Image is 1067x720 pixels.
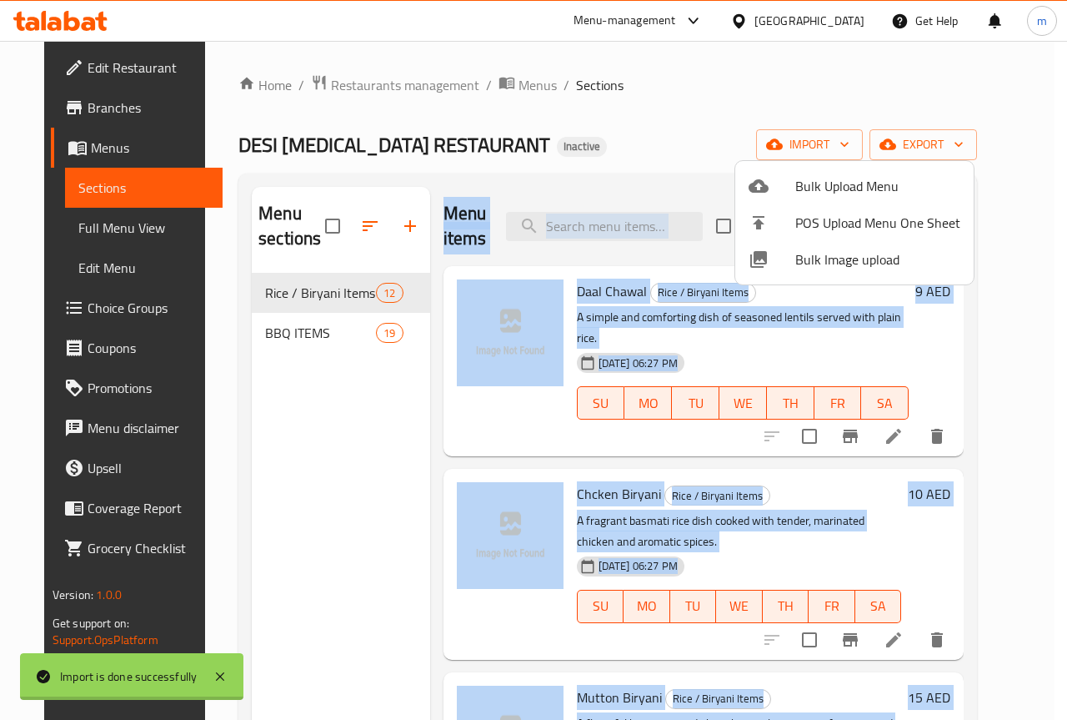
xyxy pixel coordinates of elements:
[60,667,197,686] div: Import is done successfully
[795,176,960,196] span: Bulk Upload Menu
[735,204,974,241] li: POS Upload Menu One Sheet
[735,168,974,204] li: Upload bulk menu
[795,213,960,233] span: POS Upload Menu One Sheet
[795,249,960,269] span: Bulk Image upload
